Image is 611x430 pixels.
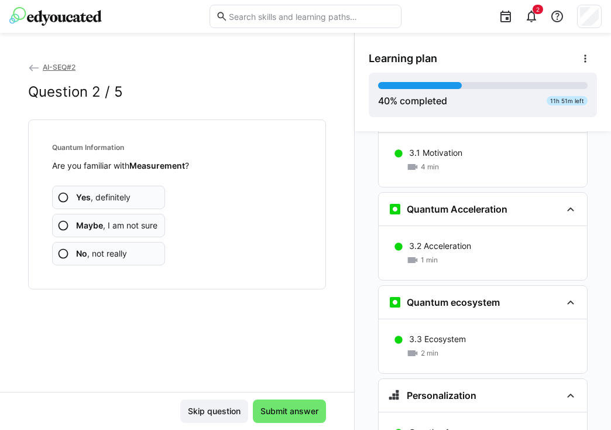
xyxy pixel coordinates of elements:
[409,333,466,345] p: 3.3 Ecosystem
[536,6,540,13] span: 2
[421,162,439,172] span: 4 min
[407,203,507,215] h3: Quantum Acceleration
[28,63,75,71] a: AI-SEQ#2
[253,400,326,423] button: Submit answer
[259,405,320,417] span: Submit answer
[52,161,189,170] span: Are you familiar with ?
[52,144,302,152] h4: Quantum Information
[76,192,131,203] span: , definitely
[76,248,127,260] span: , not really
[421,255,438,265] span: 1 min
[180,400,248,423] button: Skip question
[407,390,476,401] h3: Personalization
[378,94,447,108] div: % completed
[378,95,390,107] span: 40
[76,192,91,202] b: Yes
[421,349,438,358] span: 2 min
[409,240,471,252] p: 3.2 Acceleration
[186,405,242,417] span: Skip question
[129,161,185,170] strong: Measurement
[369,52,437,65] span: Learning plan
[28,83,123,101] h2: Question 2 / 5
[76,220,157,231] span: , I am not sure
[407,296,500,308] h3: Quantum ecosystem
[76,220,103,230] b: Maybe
[409,147,462,159] p: 3.1 Motivation
[43,63,75,71] span: AI-SEQ#2
[228,11,395,22] input: Search skills and learning paths…
[76,248,87,258] b: No
[547,96,588,105] div: 11h 51m left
